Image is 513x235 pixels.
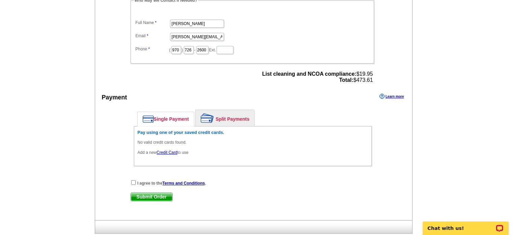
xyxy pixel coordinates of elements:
[138,130,368,135] h6: Pay using one of your saved credit cards.
[136,20,169,26] label: Full Name
[196,110,254,126] a: Split Payments
[137,181,206,186] strong: I agree to the .
[262,71,356,77] strong: List cleaning and NCOA compliance:
[136,46,169,52] label: Phone
[156,150,177,155] a: Credit Card
[418,214,513,235] iframe: LiveChat chat widget
[201,113,214,123] img: split-payment.png
[379,94,404,99] a: Learn more
[262,71,373,83] span: $19.95 $473.61
[138,112,194,126] a: Single Payment
[136,33,169,39] label: Email
[138,139,368,145] p: No valid credit cards found.
[143,115,154,123] img: single-payment.png
[138,149,368,156] p: Add a new to use
[339,77,353,83] strong: Total:
[102,93,127,102] div: Payment
[131,193,172,201] span: Submit Order
[163,181,205,186] a: Terms and Conditions
[134,44,371,55] dd: ( ) - Ext.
